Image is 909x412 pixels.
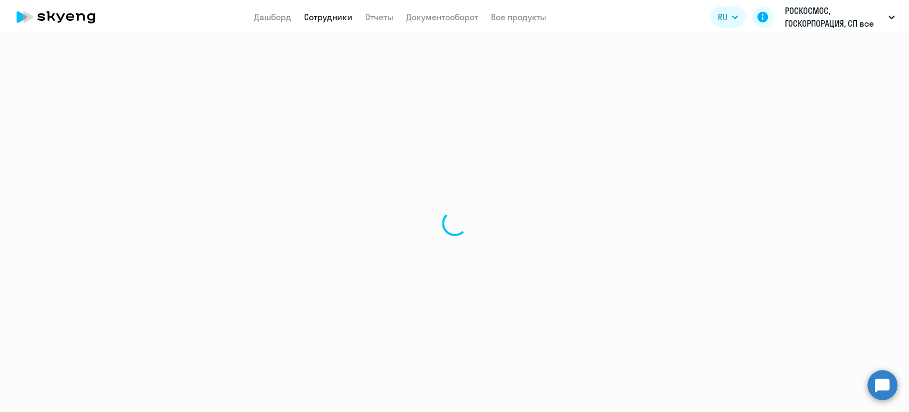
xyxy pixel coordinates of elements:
[406,12,478,22] a: Документооборот
[491,12,546,22] a: Все продукты
[718,11,727,23] span: RU
[780,4,900,30] button: РОСКОСМОС, ГОСКОРПОРАЦИЯ, СП все продукты
[254,12,291,22] a: Дашборд
[365,12,394,22] a: Отчеты
[785,4,884,30] p: РОСКОСМОС, ГОСКОРПОРАЦИЯ, СП все продукты
[710,6,746,28] button: RU
[304,12,353,22] a: Сотрудники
